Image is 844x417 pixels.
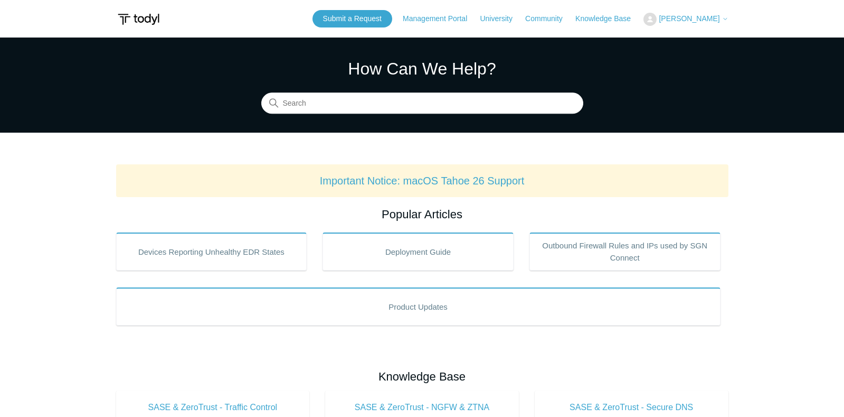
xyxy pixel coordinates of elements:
[116,10,161,29] img: Todyl Support Center Help Center home page
[116,206,728,223] h2: Popular Articles
[480,13,523,24] a: University
[261,56,583,81] h1: How Can We Help?
[116,233,307,271] a: Devices Reporting Unhealthy EDR States
[132,401,294,414] span: SASE & ZeroTrust - Traffic Control
[261,93,583,114] input: Search
[320,175,525,187] a: Important Notice: macOS Tahoe 26 Support
[551,401,713,414] span: SASE & ZeroTrust - Secure DNS
[659,14,719,23] span: [PERSON_NAME]
[116,368,728,385] h2: Knowledge Base
[643,13,728,26] button: [PERSON_NAME]
[575,13,641,24] a: Knowledge Base
[116,288,720,326] a: Product Updates
[525,13,573,24] a: Community
[323,233,514,271] a: Deployment Guide
[403,13,478,24] a: Management Portal
[312,10,392,27] a: Submit a Request
[341,401,503,414] span: SASE & ZeroTrust - NGFW & ZTNA
[529,233,720,271] a: Outbound Firewall Rules and IPs used by SGN Connect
